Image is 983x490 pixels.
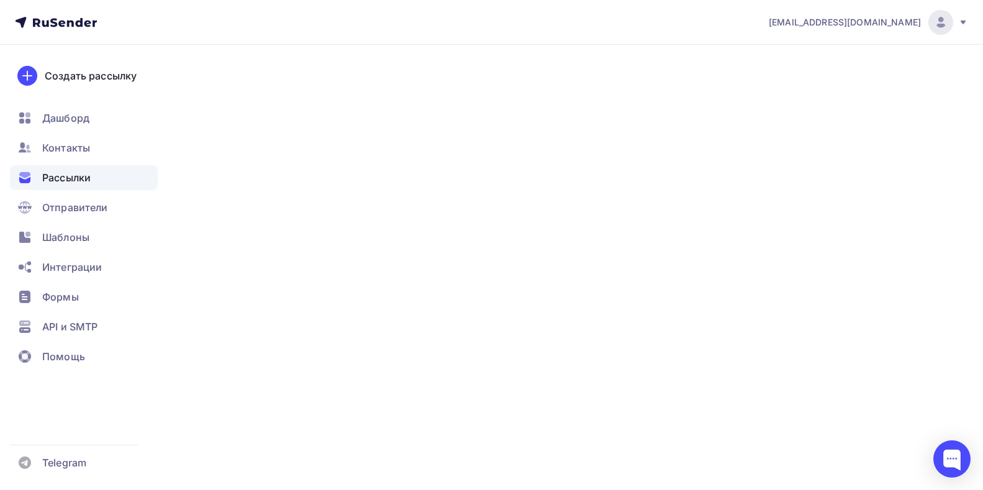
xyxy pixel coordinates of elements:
span: Отправители [42,200,108,215]
span: Telegram [42,455,86,470]
span: Рассылки [42,170,91,185]
a: Шаблоны [10,225,158,250]
span: API и SMTP [42,319,97,334]
a: Дашборд [10,106,158,130]
span: Помощь [42,349,85,364]
a: [EMAIL_ADDRESS][DOMAIN_NAME] [769,10,968,35]
span: Формы [42,289,79,304]
span: Шаблоны [42,230,89,245]
div: Создать рассылку [45,68,137,83]
a: Рассылки [10,165,158,190]
span: Дашборд [42,111,89,125]
span: Контакты [42,140,90,155]
a: Контакты [10,135,158,160]
span: Интеграции [42,260,102,274]
a: Формы [10,284,158,309]
span: [EMAIL_ADDRESS][DOMAIN_NAME] [769,16,921,29]
a: Отправители [10,195,158,220]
